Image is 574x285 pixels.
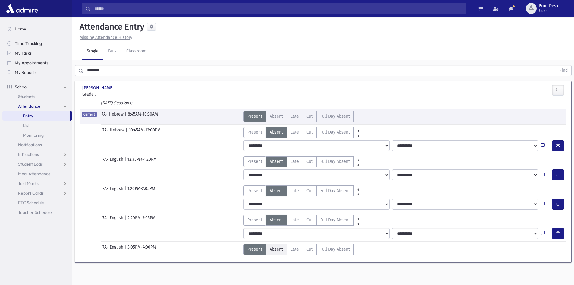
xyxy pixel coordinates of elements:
span: PTC Schedule [18,200,44,205]
span: User [539,8,558,13]
a: All Prior [354,185,363,190]
span: Entry [23,113,33,119]
span: | [125,111,128,122]
span: 7A- Hebrew [102,127,126,138]
span: My Tasks [15,50,32,56]
a: All Prior [354,215,363,220]
a: All Later [354,132,363,137]
span: Absent [270,158,283,165]
span: Notifications [18,142,42,147]
span: Teacher Schedule [18,210,52,215]
a: Meal Attendance [2,169,72,179]
span: Absent [270,246,283,252]
span: Full Day Absent [320,129,350,135]
span: Full Day Absent [320,217,350,223]
u: Missing Attendance History [80,35,132,40]
span: Full Day Absent [320,113,350,119]
span: Grade 7 [82,91,158,97]
a: Home [2,24,72,34]
span: Late [290,129,299,135]
span: Cut [306,113,313,119]
span: Present [247,188,262,194]
span: List [23,123,30,128]
span: My Appointments [15,60,48,65]
span: Cut [306,217,313,223]
a: Time Tracking [2,39,72,48]
span: Cut [306,246,313,252]
img: AdmirePro [5,2,39,14]
span: 10:45AM-12:00PM [129,127,161,138]
span: 1:20PM-2:05PM [127,185,155,196]
span: Test Marks [18,181,39,186]
a: All Later [354,220,363,224]
a: Test Marks [2,179,72,188]
a: Missing Attendance History [77,35,132,40]
span: 2:20PM-3:05PM [127,215,155,226]
a: My Tasks [2,48,72,58]
button: Find [556,65,571,76]
div: AttTypes [243,215,363,226]
a: All Prior [354,156,363,161]
span: Cut [306,188,313,194]
span: Absent [270,129,283,135]
div: AttTypes [243,185,363,196]
span: 7A- English [102,185,124,196]
span: 12:35PM-1:20PM [127,156,157,167]
a: All Later [354,190,363,195]
span: Present [247,246,262,252]
span: Late [290,158,299,165]
a: Students [2,92,72,101]
a: Student Logs [2,159,72,169]
span: Late [290,246,299,252]
a: Monitoring [2,130,72,140]
a: Notifications [2,140,72,150]
a: Report Cards [2,188,72,198]
span: My Reports [15,70,36,75]
span: Absent [270,188,283,194]
span: Monitoring [23,132,44,138]
a: My Reports [2,68,72,77]
span: 8:45AM-10:30AM [128,111,158,122]
span: Absent [270,113,283,119]
span: 7A- English [102,156,124,167]
a: All Prior [354,127,363,132]
a: Teacher Schedule [2,207,72,217]
a: Attendance [2,101,72,111]
i: [DATE] Sessions: [101,100,132,106]
span: Home [15,26,26,32]
a: My Appointments [2,58,72,68]
span: | [124,185,127,196]
a: All Later [354,161,363,166]
span: Late [290,188,299,194]
span: Students [18,94,35,99]
span: 7A- English [102,244,124,255]
div: AttTypes [243,156,363,167]
input: Search [91,3,466,14]
span: 7A- English [102,215,124,226]
span: | [126,127,129,138]
span: Student Logs [18,161,43,167]
span: Report Cards [18,190,44,196]
div: AttTypes [243,127,363,138]
span: Full Day Absent [320,246,350,252]
a: Bulk [103,43,121,60]
span: Late [290,217,299,223]
span: Meal Attendance [18,171,51,176]
h5: Attendance Entry [77,22,144,32]
span: Present [247,158,262,165]
span: Absent [270,217,283,223]
a: Classroom [121,43,151,60]
span: Time Tracking [15,41,42,46]
span: Current [82,112,97,117]
a: Single [82,43,103,60]
span: Late [290,113,299,119]
span: Full Day Absent [320,158,350,165]
span: Present [247,113,262,119]
span: School [15,84,27,90]
span: | [124,244,127,255]
span: Cut [306,129,313,135]
span: | [124,215,127,226]
a: PTC Schedule [2,198,72,207]
div: AttTypes [243,111,354,122]
span: Present [247,129,262,135]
